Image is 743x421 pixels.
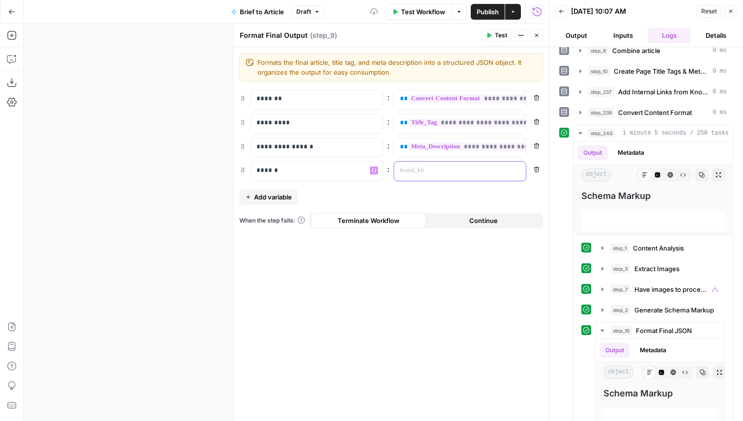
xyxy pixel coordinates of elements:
button: 0 ms [573,105,733,120]
span: step_10 [588,66,610,76]
span: : [387,140,390,151]
button: 0 ms [573,63,733,79]
span: Convert Content Format [618,108,692,117]
span: step_8 [588,46,608,56]
span: step_240 [588,128,615,138]
span: Brief to Article [240,7,284,17]
button: Metadata [612,145,650,160]
span: 0 ms [713,108,727,117]
span: Test Workflow [401,7,445,17]
span: Format Final JSON [636,326,692,336]
span: Reset [701,7,717,16]
span: step_10 [610,326,632,336]
span: step_1 [610,243,629,253]
button: Draft [292,5,324,18]
button: Continue [426,213,541,228]
span: Schema Markup [581,189,725,203]
span: Add variable [254,192,292,202]
button: Logs [648,28,691,43]
textarea: Format Final Output [240,30,308,40]
span: Combine article [612,46,660,56]
span: Draft [296,7,311,16]
span: Generate Schema Markup [634,305,714,315]
span: 1 minute 5 seconds / 250 tasks [623,129,729,138]
span: 0 ms [713,67,727,76]
span: 0 ms [713,46,727,55]
span: Add Internal Links from Knowledge Base - Fork [618,87,709,97]
button: Test [482,29,512,42]
span: step_237 [588,87,614,97]
textarea: Formats the final article, title tag, and meta description into a structured JSON object. It orga... [257,57,537,77]
span: : [387,91,390,103]
span: : [387,163,390,175]
span: Publish [477,7,499,17]
button: Publish [471,4,505,20]
span: object [581,168,611,181]
span: object [603,366,633,379]
span: Continue [469,216,498,225]
span: : [387,115,390,127]
span: step_239 [588,108,614,117]
button: 1 minute 5 seconds / 250 tasks [573,125,733,141]
button: Reset [697,5,721,18]
button: 0 ms [573,43,733,58]
span: step_7 [610,284,630,294]
span: step_2 [610,305,630,315]
button: Test Workflow [386,4,451,20]
button: Output [555,28,598,43]
button: Output [600,343,630,358]
span: Test [495,31,507,40]
span: step_5 [610,264,630,274]
button: Metadata [634,343,672,358]
button: Brief to Article [225,4,290,20]
span: ( step_9 ) [310,30,337,40]
button: 0 ms [573,84,733,100]
span: Terminate Workflow [338,216,400,225]
span: 0 ms [713,87,727,96]
button: Output [577,145,608,160]
button: Add variable [239,189,298,205]
span: Extract Images [634,264,680,274]
button: Inputs [602,28,645,43]
span: Have images to process? [634,284,708,294]
span: Schema Markup [603,387,716,400]
button: Details [695,28,738,43]
span: Create Page Title Tags & Meta Descriptions [614,66,709,76]
span: Content Analysis [633,243,684,253]
a: When the step fails: [239,216,305,225]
